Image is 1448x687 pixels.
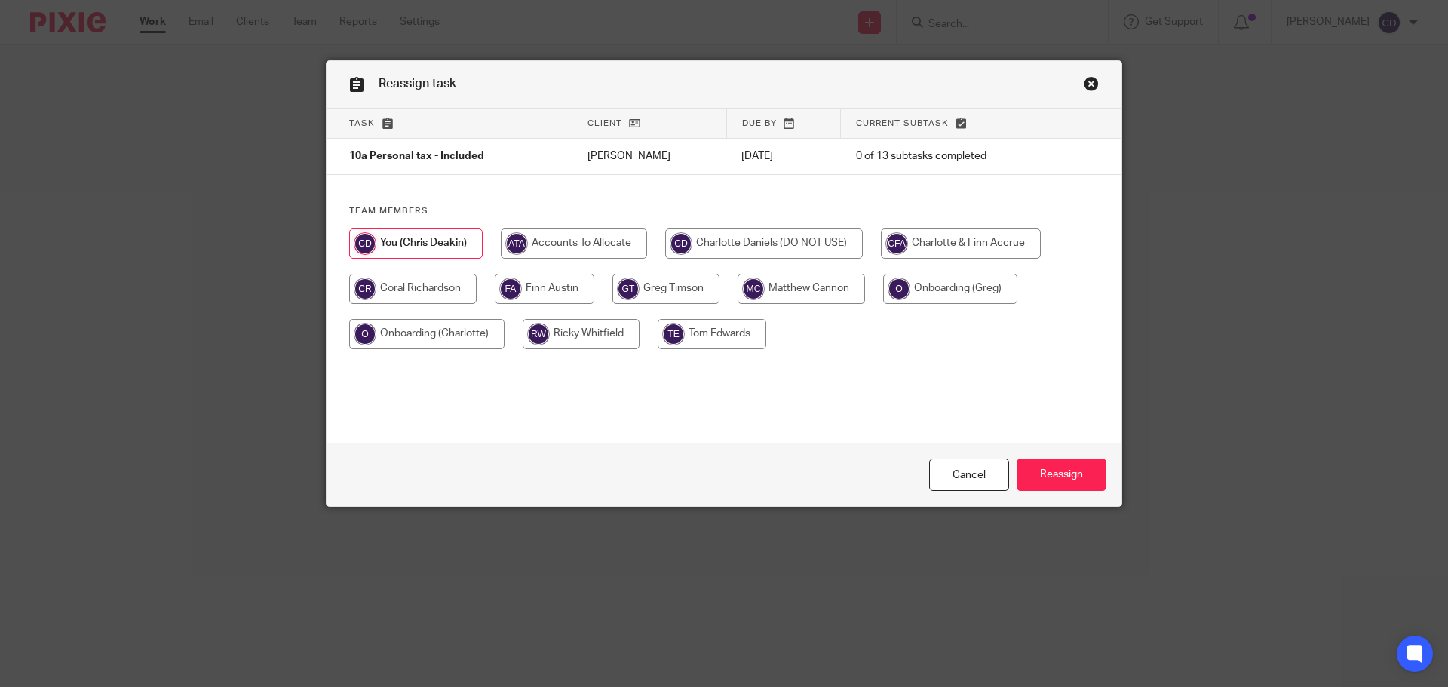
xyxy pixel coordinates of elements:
[587,149,712,164] p: [PERSON_NAME]
[587,119,622,127] span: Client
[841,139,1060,175] td: 0 of 13 subtasks completed
[349,205,1099,217] h4: Team members
[349,152,484,162] span: 10a Personal tax - Included
[741,149,825,164] p: [DATE]
[742,119,777,127] span: Due by
[379,78,456,90] span: Reassign task
[1084,76,1099,97] a: Close this dialog window
[1017,459,1106,491] input: Reassign
[856,119,949,127] span: Current subtask
[349,119,375,127] span: Task
[929,459,1009,491] a: Close this dialog window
